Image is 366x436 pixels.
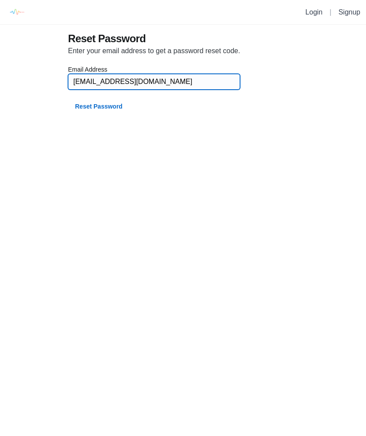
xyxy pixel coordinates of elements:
[68,32,298,46] h3: Reset Password
[7,2,26,22] img: logo
[326,7,335,18] li: |
[68,46,240,56] p: Enter your email address to get a password reset code.
[338,8,360,16] a: Signup
[68,65,240,74] label: Email Address
[305,8,323,16] a: Login
[68,98,129,114] button: Reset Password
